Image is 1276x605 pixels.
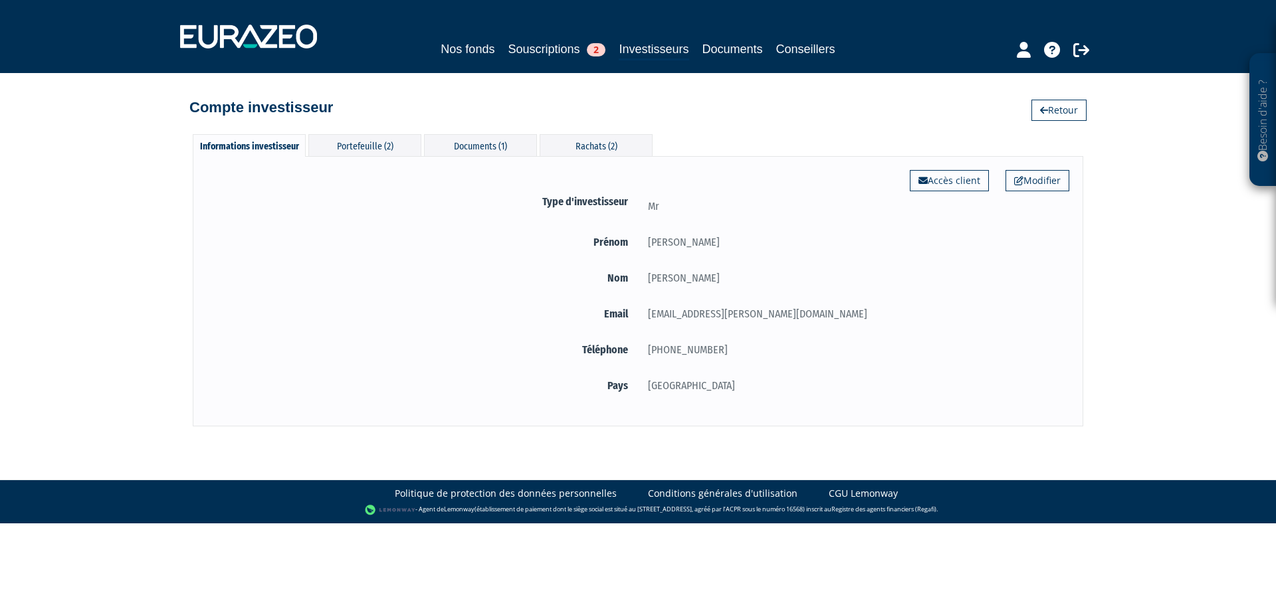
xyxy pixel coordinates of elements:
a: Souscriptions2 [508,40,605,58]
span: 2 [587,43,605,56]
div: [PHONE_NUMBER] [638,341,1069,358]
a: Conseillers [776,40,835,58]
div: Portefeuille (2) [308,134,421,156]
img: 1732889491-logotype_eurazeo_blanc_rvb.png [180,25,317,48]
label: Email [207,305,638,322]
div: Documents (1) [424,134,537,156]
a: Investisseurs [619,40,689,60]
div: Mr [638,198,1069,215]
a: Politique de protection des données personnelles [395,487,617,500]
label: Pays [207,377,638,394]
label: Type d'investisseur [207,193,638,210]
a: Conditions générales d'utilisation [648,487,797,500]
label: Nom [207,270,638,286]
div: [PERSON_NAME] [638,234,1069,250]
div: [PERSON_NAME] [638,270,1069,286]
a: Documents [702,40,763,58]
a: Nos fonds [441,40,494,58]
h4: Compte investisseur [189,100,333,116]
img: logo-lemonway.png [365,503,416,517]
a: Lemonway [444,505,475,514]
label: Prénom [207,234,638,250]
div: Informations investisseur [193,134,306,157]
div: Rachats (2) [540,134,653,156]
a: Registre des agents financiers (Regafi) [831,505,936,514]
div: - Agent de (établissement de paiement dont le siège social est situé au [STREET_ADDRESS], agréé p... [13,503,1263,517]
div: [EMAIL_ADDRESS][PERSON_NAME][DOMAIN_NAME] [638,305,1069,322]
a: Accès client [910,170,989,191]
div: [GEOGRAPHIC_DATA] [638,377,1069,394]
p: Besoin d'aide ? [1255,60,1271,180]
a: Modifier [1006,170,1069,191]
a: Retour [1031,100,1087,121]
a: CGU Lemonway [829,487,898,500]
label: Téléphone [207,341,638,358]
